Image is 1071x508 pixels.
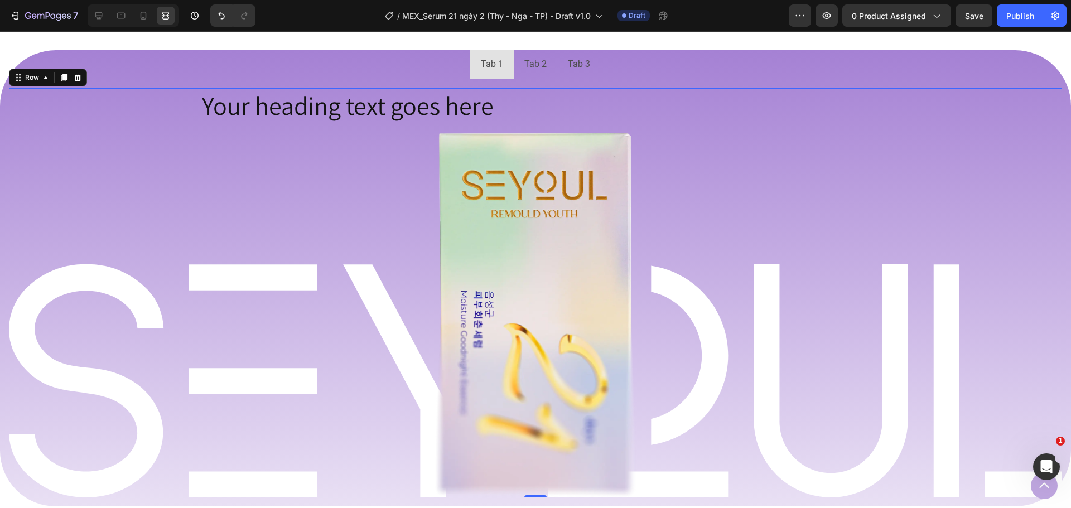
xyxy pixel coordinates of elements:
button: Publish [997,4,1044,27]
button: 7 [4,4,83,27]
img: gempages_507356051327157127-46428d51-d867-41bb-a1ed-9a54cd97c45e.svg [9,233,1062,466]
h2: Rich Text Editor. Editing area: main [201,57,870,93]
span: Save [965,11,983,21]
img: gempages_507356051327157127-fd7acefd-eea6-4cdc-aa4a-cd82d156036b.webp [435,101,636,466]
div: Tab 1 [479,23,505,43]
div: Publish [1006,10,1034,22]
span: MEX_Serum 21 ngày 2 (Thy - Nga - TP) - Draft v1.0 [402,10,591,22]
p: 7 [73,9,78,22]
div: Tab 2 [523,23,548,43]
span: Draft [629,11,645,21]
span: 0 product assigned [852,10,926,22]
button: 0 product assigned [842,4,951,27]
button: Save [956,4,992,27]
div: Undo/Redo [210,4,255,27]
span: / [397,10,400,22]
p: Your heading text goes here [202,58,869,91]
span: 1 [1056,437,1065,446]
div: Tab 3 [566,23,592,43]
iframe: Intercom live chat [1033,453,1060,480]
div: Row [23,41,41,51]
